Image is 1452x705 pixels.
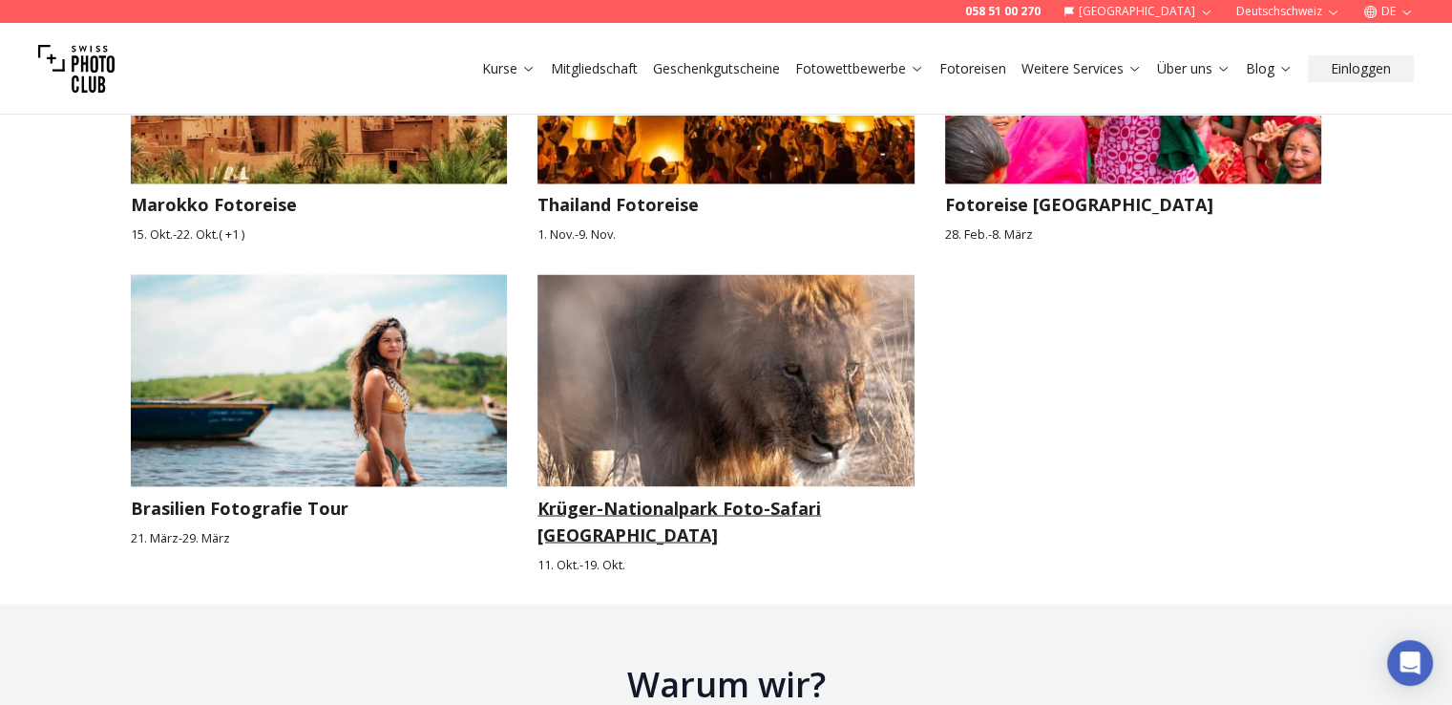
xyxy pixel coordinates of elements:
h3: Fotoreise [GEOGRAPHIC_DATA] [945,191,1322,218]
img: Krüger-Nationalpark Foto-Safari Südafrika [537,274,915,486]
button: Fotowettbewerbe [788,55,932,82]
a: Fotowettbewerbe [795,59,924,78]
h3: Marokko Fotoreise [131,191,508,218]
button: Fotoreisen [932,55,1014,82]
button: Einloggen [1308,55,1414,82]
button: Mitgliedschaft [543,55,645,82]
h3: Brasilien Fotografie Tour [131,494,508,521]
small: 15. Okt. - 22. Okt. ( + 1 ) [131,225,508,244]
button: Über uns [1149,55,1238,82]
a: Blog [1246,59,1293,78]
img: Brasilien Fotografie Tour [112,264,526,497]
button: Weitere Services [1014,55,1149,82]
small: 28. Feb. - 8. März [945,225,1322,244]
h3: Thailand Fotoreise [537,191,915,218]
small: 1. Nov. - 9. Nov. [537,225,915,244]
a: Brasilien Fotografie TourBrasilien Fotografie Tour21. März-29. März [131,274,508,573]
a: Krüger-Nationalpark Foto-Safari SüdafrikaKrüger-Nationalpark Foto-Safari [GEOGRAPHIC_DATA]11. Okt... [537,274,915,573]
a: Weitere Services [1021,59,1142,78]
a: Geschenkgutscheine [653,59,780,78]
a: Kurse [482,59,536,78]
small: 21. März - 29. März [131,528,508,546]
a: 058 51 00 270 [965,4,1041,19]
h2: Warum wir? [131,665,1322,703]
img: Swiss photo club [38,31,115,107]
small: 11. Okt. - 19. Okt. [537,555,915,573]
button: Geschenkgutscheine [645,55,788,82]
div: Open Intercom Messenger [1387,640,1433,686]
button: Kurse [474,55,543,82]
h3: Krüger-Nationalpark Foto-Safari [GEOGRAPHIC_DATA] [537,494,915,547]
button: Blog [1238,55,1300,82]
a: Über uns [1157,59,1231,78]
a: Mitgliedschaft [551,59,638,78]
a: Fotoreisen [939,59,1006,78]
